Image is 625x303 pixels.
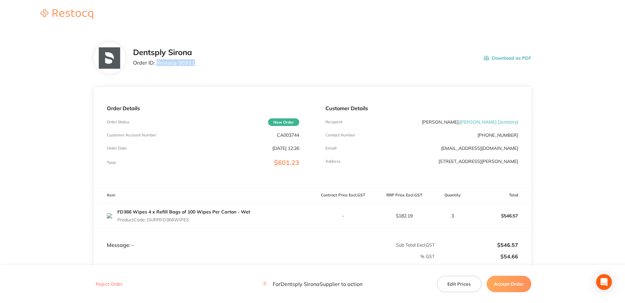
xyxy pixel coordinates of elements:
[435,242,518,248] p: $546.57
[441,145,518,151] a: [EMAIL_ADDRESS][DOMAIN_NAME]
[313,213,373,218] p: -
[107,146,127,151] p: Order Date
[484,48,531,68] button: Download as PDF
[439,159,518,164] p: [STREET_ADDRESS][PERSON_NAME]
[459,119,518,125] span: ( [PERSON_NAME] Dentistry )
[262,281,362,287] p: For Dentsply Sirona Supplier to action
[274,158,299,167] span: $601.23
[272,146,299,151] p: [DATE] 12:26
[374,188,435,203] th: RRP Price Excl. GST
[470,188,531,203] th: Total
[94,229,312,248] td: Message: -
[435,213,470,218] p: 3
[487,276,531,292] button: Accept Order
[117,209,250,215] a: FD366 Wipes 4 x Refill Bags of 100 Wipes Per Carton - Wet
[312,188,374,203] th: Contract Price Excl. GST
[325,133,355,137] p: Contact Number
[435,253,518,259] p: $54.66
[435,188,470,203] th: Quantity
[94,188,312,203] th: Item
[133,48,195,57] h2: Dentsply Sirona
[277,132,299,138] p: CA003744
[374,213,435,218] p: $182.19
[268,118,299,126] span: New Order
[470,208,531,224] p: $546.57
[117,217,250,222] p: Product Code: DURRFD366WIPES
[34,9,100,20] a: Restocq logo
[107,160,116,165] p: Total
[325,146,337,151] p: Emaill
[313,242,435,248] p: Sub Total Excl. GST
[133,60,195,66] p: Order ID: Restocq- 95911
[107,105,299,111] p: Order Details
[107,120,129,124] p: Order Status
[325,120,342,124] p: Recipient
[94,254,435,259] p: % GST
[325,159,341,164] p: Address
[437,276,481,292] button: Edit Prices
[99,48,120,69] img: NTllNzd2NQ
[596,274,612,290] div: Open Intercom Messenger
[422,119,518,125] p: [PERSON_NAME]
[94,281,125,287] button: Reject Order
[107,213,112,218] img: MzhlaXI3OA
[34,9,100,19] img: Restocq logo
[478,132,518,138] p: [PHONE_NUMBER]
[107,133,156,137] p: Customer Account Number
[325,105,518,111] p: Customer Details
